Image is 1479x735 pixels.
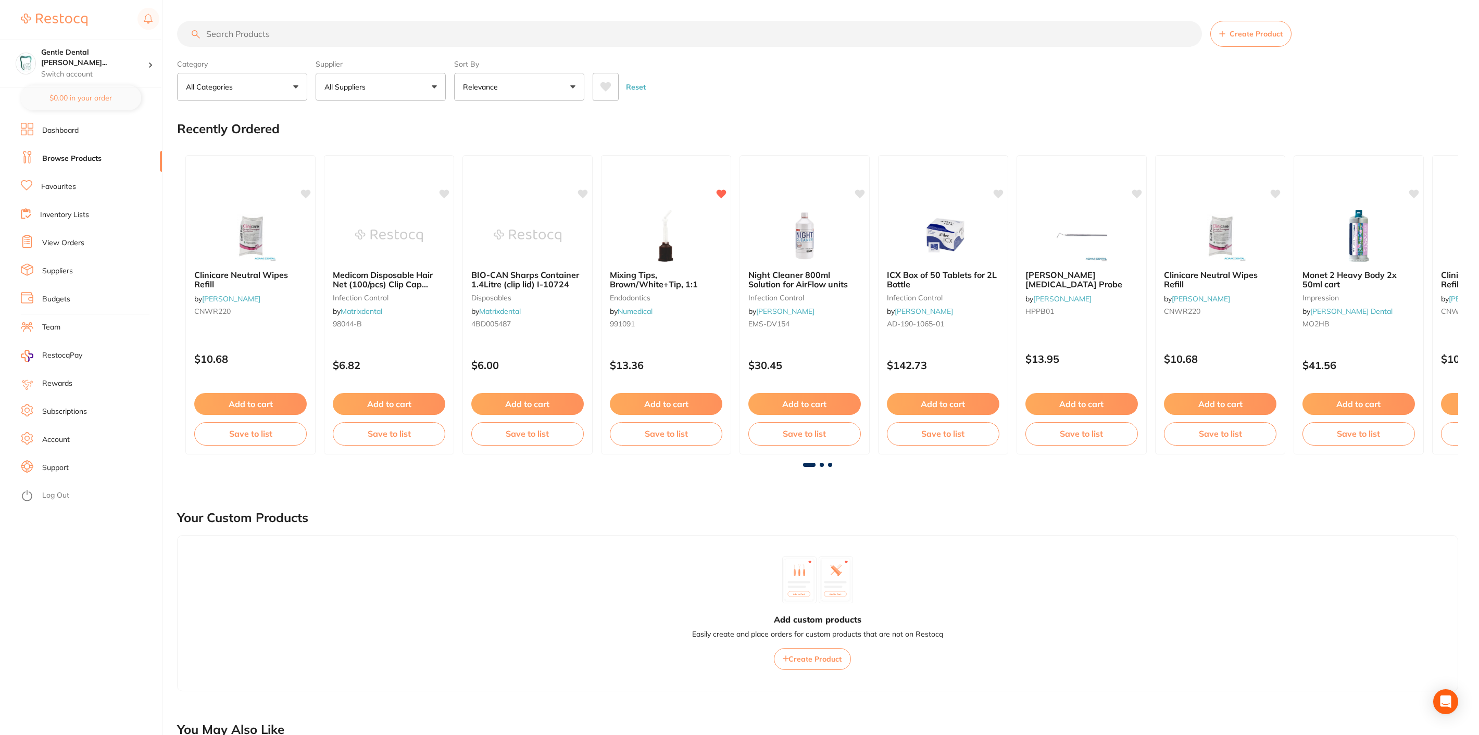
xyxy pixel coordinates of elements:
[1164,393,1276,415] button: Add to cart
[1164,270,1276,289] b: Clinicare Neutral Wipes Refill
[610,393,722,415] button: Add to cart
[756,307,814,316] a: [PERSON_NAME]
[1164,294,1230,303] span: by
[819,556,853,603] img: custom_product_2
[1033,294,1092,303] a: [PERSON_NAME]
[333,307,382,316] span: by
[41,47,148,68] h4: Gentle Dental Hervey Bay
[42,350,82,361] span: RestocqPay
[21,14,87,26] img: Restocq Logo
[887,393,999,415] button: Add to cart
[40,210,89,220] a: Inventory Lists
[333,294,445,302] small: infection control
[748,422,861,445] button: Save to list
[177,122,280,136] h2: Recently Ordered
[333,320,445,328] small: 98044-B
[748,393,861,415] button: Add to cart
[41,182,76,192] a: Favourites
[194,294,260,303] span: by
[333,270,445,289] b: Medicom Disposable Hair Net (100/pcs) Clip Cap BLUE
[610,359,722,371] p: $13.36
[42,154,102,164] a: Browse Products
[1172,294,1230,303] a: [PERSON_NAME]
[774,648,851,670] button: Create Product
[1302,393,1415,415] button: Add to cart
[454,73,584,101] button: Relevance
[771,210,838,262] img: Night Cleaner 800ml Solution for AirFlow units
[610,270,722,289] b: Mixing Tips, Brown/White+Tip, 1:1
[1210,21,1292,47] button: Create Product
[21,8,87,32] a: Restocq Logo
[1302,270,1415,289] b: Monet 2 Heavy Body 2x 50ml cart
[1025,270,1138,289] b: Hanson Periodontal Probe
[887,422,999,445] button: Save to list
[194,353,307,365] p: $10.68
[748,270,861,289] b: Night Cleaner 800ml Solution for AirFlow units
[333,359,445,371] p: $6.82
[186,82,237,92] p: All Categories
[692,629,943,640] p: Easily create and place orders for custom products that are not on Restocq
[909,210,977,262] img: ICX Box of 50 Tablets for 2L Bottle
[471,307,521,316] span: by
[194,307,307,315] small: CNWR220
[16,53,35,72] img: Gentle Dental Hervey Bay
[177,21,1202,47] input: Search Products
[1325,210,1393,262] img: Monet 2 Heavy Body 2x 50ml cart
[1302,359,1415,371] p: $41.56
[610,422,722,445] button: Save to list
[748,294,861,302] small: infection control
[748,359,861,371] p: $30.45
[895,307,953,316] a: [PERSON_NAME]
[21,350,82,362] a: RestocqPay
[355,210,423,262] img: Medicom Disposable Hair Net (100/pcs) Clip Cap BLUE
[748,320,861,328] small: EMS-DV154
[21,85,141,110] button: $0.00 in your order
[471,320,584,328] small: 4BD005487
[494,210,561,262] img: BIO-CAN Sharps Container 1.4Litre (clip lid) I-10724
[194,270,307,289] b: Clinicare Neutral Wipes Refill
[41,69,148,80] p: Switch account
[1025,393,1138,415] button: Add to cart
[42,322,60,333] a: Team
[194,422,307,445] button: Save to list
[1025,422,1138,445] button: Save to list
[42,407,87,417] a: Subscriptions
[1302,422,1415,445] button: Save to list
[463,82,502,92] p: Relevance
[618,307,653,316] a: Numedical
[1230,30,1283,38] span: Create Product
[1025,294,1092,303] span: by
[479,307,521,316] a: Matrixdental
[610,307,653,316] span: by
[887,320,999,328] small: AD-190-1065-01
[1164,307,1276,315] small: CNWR220
[217,210,284,262] img: Clinicare Neutral Wipes Refill
[42,266,73,276] a: Suppliers
[177,59,307,69] label: Category
[887,270,999,289] b: ICX Box of 50 Tablets for 2L Bottle
[1164,422,1276,445] button: Save to list
[1433,689,1458,714] div: Open Intercom Messenger
[887,294,999,302] small: infection control
[471,294,584,302] small: disposables
[774,614,861,625] h3: Add custom products
[623,73,649,101] button: Reset
[454,59,584,69] label: Sort By
[782,556,817,603] img: custom_product_1
[42,378,72,389] a: Rewards
[471,270,584,289] b: BIO-CAN Sharps Container 1.4Litre (clip lid) I-10724
[324,82,370,92] p: All Suppliers
[21,488,159,504] button: Log Out
[177,73,307,101] button: All Categories
[1310,307,1393,316] a: [PERSON_NAME] Dental
[1164,353,1276,365] p: $10.68
[610,320,722,328] small: 991091
[333,393,445,415] button: Add to cart
[1025,353,1138,365] p: $13.95
[316,73,446,101] button: All Suppliers
[1302,294,1415,302] small: impression
[471,359,584,371] p: $6.00
[1186,210,1254,262] img: Clinicare Neutral Wipes Refill
[789,654,842,664] span: Create Product
[194,393,307,415] button: Add to cart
